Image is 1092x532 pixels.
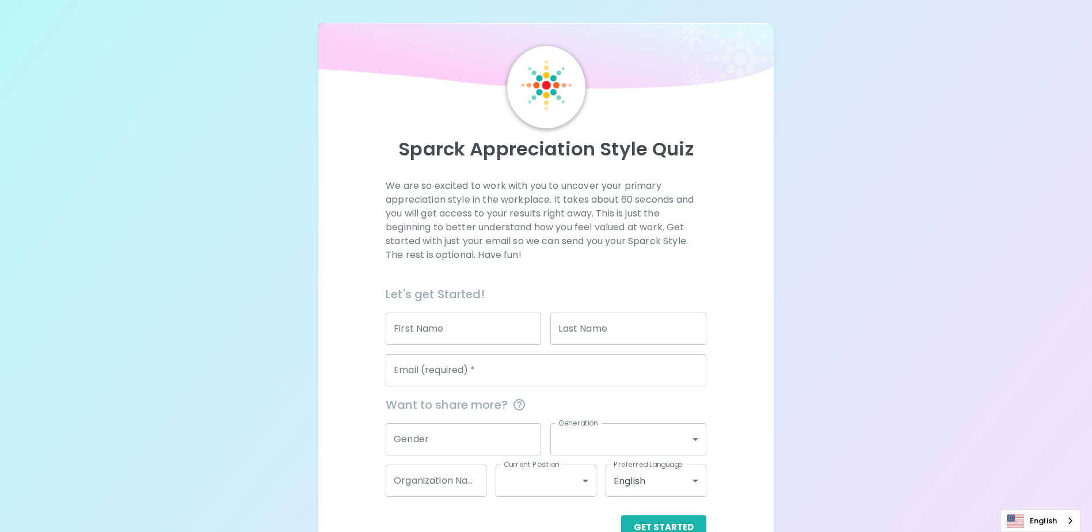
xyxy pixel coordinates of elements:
[332,138,759,161] p: Sparck Appreciation Style Quiz
[318,23,773,94] img: wave
[521,60,572,111] img: Sparck Logo
[504,459,560,469] label: Current Position
[614,459,683,469] label: Preferred Language
[558,418,598,428] label: Generation
[386,396,706,414] span: Want to share more?
[1001,510,1080,531] a: English
[386,285,706,303] h6: Let's get Started!
[386,179,706,262] p: We are so excited to work with you to uncover your primary appreciation style in the workplace. I...
[512,398,526,412] svg: This information is completely confidential and only used for aggregated appreciation studies at ...
[606,465,706,497] div: English
[1000,510,1080,532] div: Language
[1000,510,1080,532] aside: Language selected: English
